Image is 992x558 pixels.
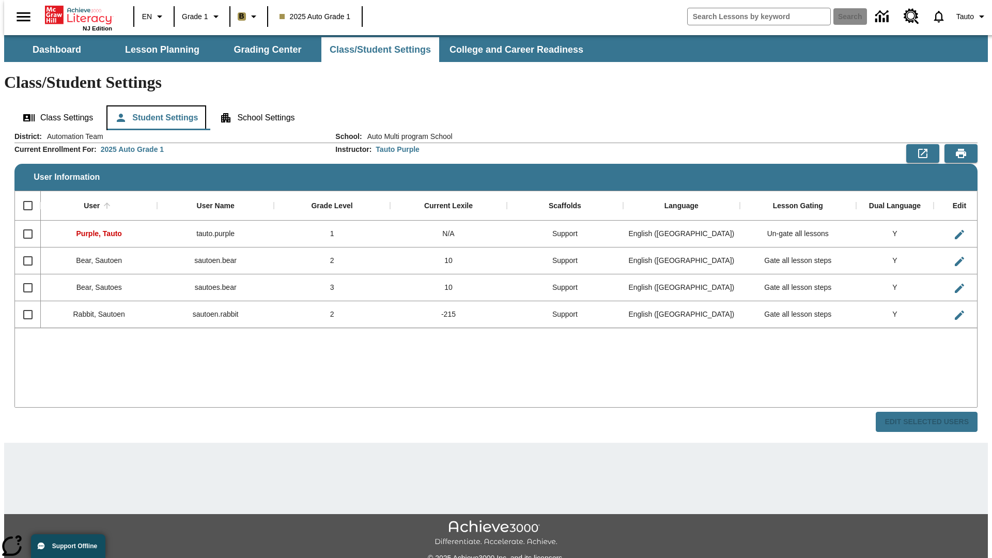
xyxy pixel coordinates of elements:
[390,221,506,247] div: N/A
[664,202,699,211] div: Language
[390,247,506,274] div: 10
[507,247,623,274] div: Support
[362,131,453,142] span: Auto Multi program School
[949,305,970,326] button: Edit User
[83,25,112,32] span: NJ Edition
[111,37,214,62] button: Lesson Planning
[31,534,105,558] button: Support Offline
[952,7,992,26] button: Profile/Settings
[335,132,362,141] h2: School :
[142,11,152,22] span: EN
[869,202,921,211] div: Dual Language
[906,144,939,163] button: Export to CSV
[280,11,351,22] span: 2025 Auto Grade 1
[623,301,739,328] div: English (US)
[856,247,934,274] div: Y
[157,301,273,328] div: sautoen.rabbit
[137,7,171,26] button: Language: EN, Select a language
[390,274,506,301] div: 10
[740,221,856,247] div: Un-gate all lessons
[311,202,352,211] div: Grade Level
[14,145,97,154] h2: Current Enrollment For :
[211,105,303,130] button: School Settings
[4,37,593,62] div: SubNavbar
[321,37,439,62] button: Class/Student Settings
[953,202,966,211] div: Edit
[178,7,226,26] button: Grade: Grade 1, Select a grade
[507,274,623,301] div: Support
[897,3,925,30] a: Resource Center, Will open in new tab
[76,229,122,238] span: Purple, Tauto
[949,278,970,299] button: Edit User
[239,10,244,23] span: B
[773,202,823,211] div: Lesson Gating
[34,173,100,182] span: User Information
[52,542,97,550] span: Support Offline
[42,131,103,142] span: Automation Team
[14,105,101,130] button: Class Settings
[856,274,934,301] div: Y
[8,2,39,32] button: Open side menu
[856,221,934,247] div: Y
[234,7,264,26] button: Boost Class color is light brown. Change class color
[740,274,856,301] div: Gate all lesson steps
[376,144,420,154] div: Tauto Purple
[441,37,592,62] button: College and Career Readiness
[5,37,109,62] button: Dashboard
[73,310,125,318] span: Rabbit, Sautoen
[424,202,473,211] div: Current Lexile
[335,145,371,154] h2: Instructor :
[14,132,42,141] h2: District :
[216,37,319,62] button: Grading Center
[856,301,934,328] div: Y
[740,301,856,328] div: Gate all lesson steps
[4,73,988,92] h1: Class/Student Settings
[274,247,390,274] div: 2
[944,144,978,163] button: Print Preview
[390,301,506,328] div: -215
[84,202,100,211] div: User
[956,11,974,22] span: Tauto
[182,11,208,22] span: Grade 1
[869,3,897,31] a: Data Center
[157,274,273,301] div: sautoes.bear
[740,247,856,274] div: Gate all lesson steps
[274,274,390,301] div: 3
[197,202,235,211] div: User Name
[45,4,112,32] div: Home
[507,301,623,328] div: Support
[623,221,739,247] div: English (US)
[106,105,206,130] button: Student Settings
[623,247,739,274] div: English (US)
[623,274,739,301] div: English (US)
[76,256,122,265] span: Bear, Sautoen
[157,247,273,274] div: sautoen.bear
[549,202,581,211] div: Scaffolds
[274,301,390,328] div: 2
[688,8,830,25] input: search field
[4,35,988,62] div: SubNavbar
[435,520,557,547] img: Achieve3000 Differentiate Accelerate Achieve
[157,221,273,247] div: tauto.purple
[949,224,970,245] button: Edit User
[45,5,112,25] a: Home
[949,251,970,272] button: Edit User
[14,131,978,432] div: User Information
[76,283,122,291] span: Bear, Sautoes
[274,221,390,247] div: 1
[14,105,978,130] div: Class/Student Settings
[101,144,164,154] div: 2025 Auto Grade 1
[507,221,623,247] div: Support
[925,3,952,30] a: Notifications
